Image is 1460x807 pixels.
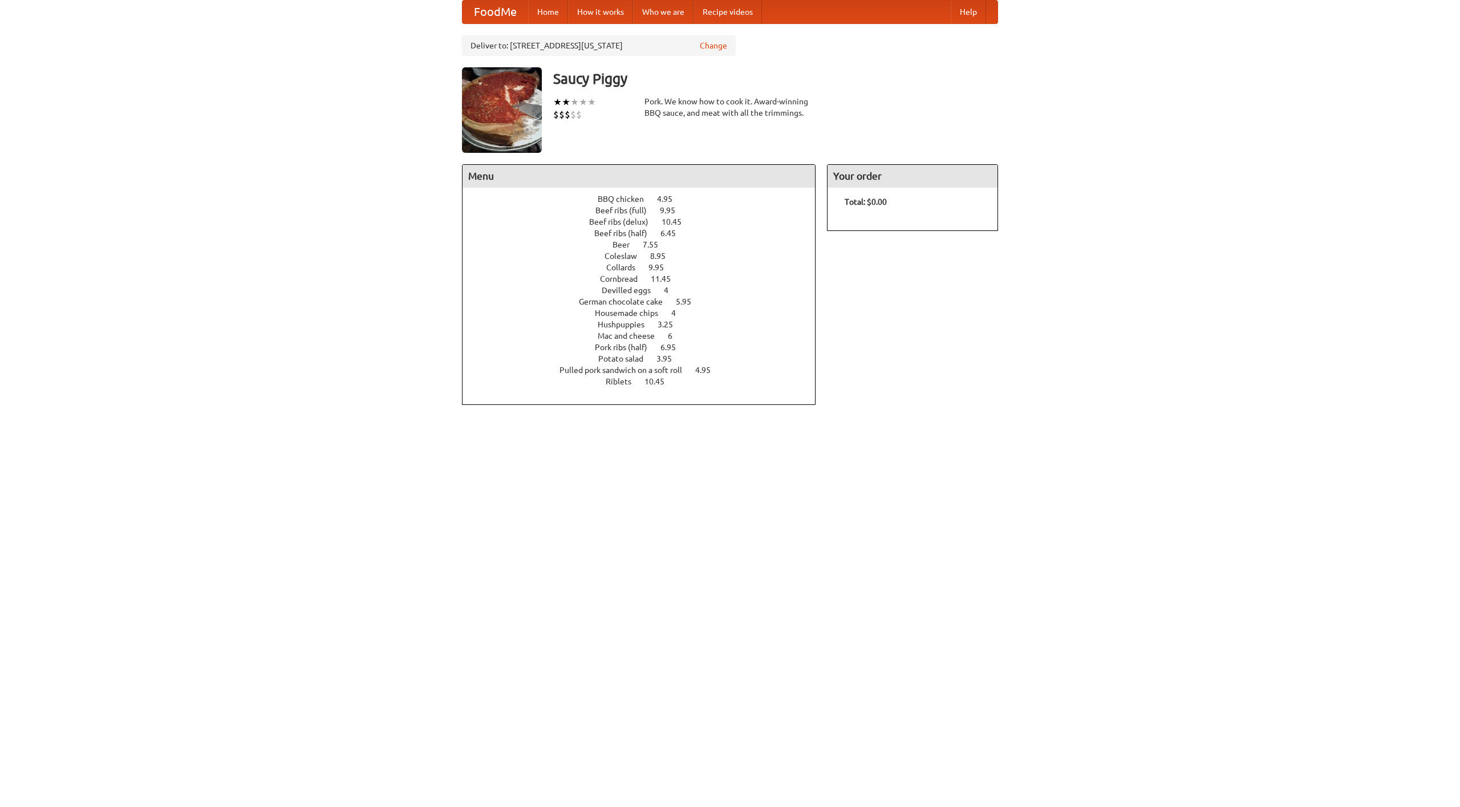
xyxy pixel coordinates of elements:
span: Devilled eggs [602,286,662,295]
span: 10.45 [644,377,676,386]
a: Housemade chips 4 [595,309,697,318]
span: Beer [613,240,641,249]
a: Pulled pork sandwich on a soft roll 4.95 [559,366,732,375]
span: 6.95 [660,343,687,352]
span: Beef ribs (full) [595,206,658,215]
a: Beef ribs (full) 9.95 [595,206,696,215]
a: Mac and cheese 6 [598,331,693,340]
span: 3.95 [656,354,683,363]
span: 4 [664,286,680,295]
img: angular.jpg [462,67,542,153]
a: How it works [568,1,633,23]
span: 4.95 [657,194,684,204]
span: Collards [606,263,647,272]
span: Pork ribs (half) [595,343,659,352]
span: 7.55 [643,240,670,249]
span: 11.45 [651,274,682,283]
span: Pulled pork sandwich on a soft roll [559,366,693,375]
span: Beef ribs (half) [594,229,659,238]
span: Mac and cheese [598,331,666,340]
span: 4 [671,309,687,318]
a: Cornbread 11.45 [600,274,692,283]
li: $ [576,108,582,121]
span: Riblets [606,377,643,386]
span: 6 [668,331,684,340]
a: Help [951,1,986,23]
span: 8.95 [650,252,677,261]
a: Devilled eggs 4 [602,286,690,295]
li: $ [570,108,576,121]
li: ★ [570,96,579,108]
div: Deliver to: [STREET_ADDRESS][US_STATE] [462,35,736,56]
span: Hushpuppies [598,320,656,329]
a: BBQ chicken 4.95 [598,194,693,204]
a: FoodMe [463,1,528,23]
a: Potato salad 3.95 [598,354,693,363]
span: 6.45 [660,229,687,238]
span: German chocolate cake [579,297,674,306]
a: Pork ribs (half) 6.95 [595,343,697,352]
span: Beef ribs (delux) [589,217,660,226]
a: Who we are [633,1,693,23]
li: ★ [553,96,562,108]
a: Hushpuppies 3.25 [598,320,694,329]
span: BBQ chicken [598,194,655,204]
span: 10.45 [662,217,693,226]
a: Collards 9.95 [606,263,685,272]
a: Beef ribs (half) 6.45 [594,229,697,238]
a: Home [528,1,568,23]
b: Total: $0.00 [845,197,887,206]
a: Beef ribs (delux) 10.45 [589,217,703,226]
span: 4.95 [695,366,722,375]
div: Pork. We know how to cook it. Award-winning BBQ sauce, and meat with all the trimmings. [644,96,816,119]
span: Housemade chips [595,309,670,318]
h4: Menu [463,165,815,188]
li: ★ [579,96,587,108]
span: 5.95 [676,297,703,306]
a: Change [700,40,727,51]
a: Beer 7.55 [613,240,679,249]
li: $ [553,108,559,121]
a: German chocolate cake 5.95 [579,297,712,306]
a: Coleslaw 8.95 [605,252,687,261]
span: Cornbread [600,274,649,283]
span: 9.95 [660,206,687,215]
span: Potato salad [598,354,655,363]
li: ★ [587,96,596,108]
h3: Saucy Piggy [553,67,998,90]
h4: Your order [828,165,997,188]
li: $ [559,108,565,121]
span: Coleslaw [605,252,648,261]
a: Riblets 10.45 [606,377,686,386]
li: $ [565,108,570,121]
li: ★ [562,96,570,108]
span: 3.25 [658,320,684,329]
span: 9.95 [648,263,675,272]
a: Recipe videos [693,1,762,23]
